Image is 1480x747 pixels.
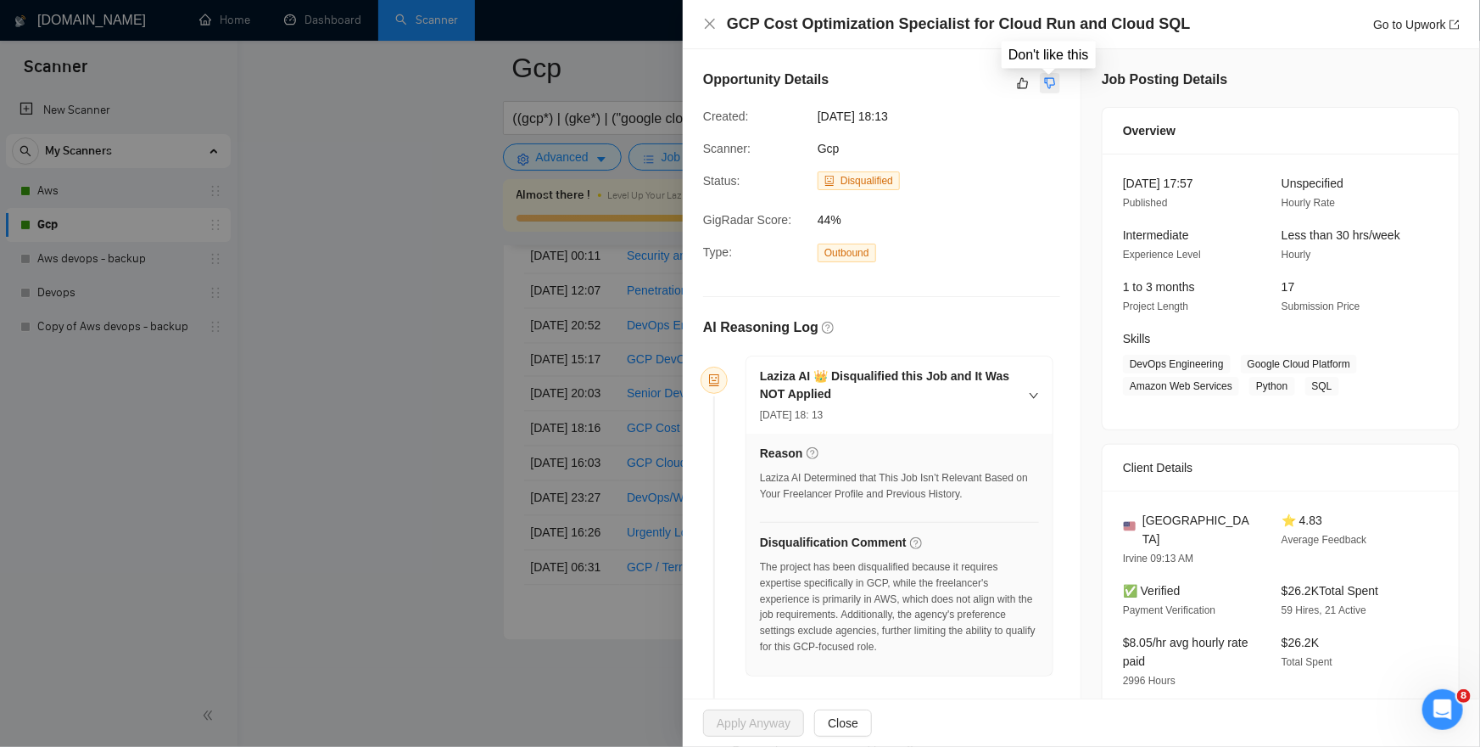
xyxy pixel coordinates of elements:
[1282,300,1360,312] span: Submission Price
[1123,675,1176,687] span: 2996 Hours
[1241,355,1357,373] span: Google Cloud Platform
[1013,73,1033,93] button: like
[1142,511,1254,548] span: [GEOGRAPHIC_DATA]
[818,107,1072,126] span: [DATE] 18:13
[1282,177,1343,190] span: Unspecified
[818,211,1072,229] span: 44%
[1449,20,1460,30] span: export
[760,445,803,463] h5: Reason
[1044,76,1056,90] span: dislike
[703,142,751,155] span: Scanner:
[1008,47,1089,63] div: Don't like this
[1373,18,1460,31] a: Go to Upworkexport
[1017,76,1029,90] span: like
[703,213,791,227] span: GigRadar Score:
[703,174,740,188] span: Status:
[1123,584,1181,598] span: ✅ Verified
[1124,520,1136,532] img: 🇺🇸
[1123,228,1189,242] span: Intermediate
[1123,636,1248,668] span: $8.05/hr avg hourly rate paid
[1282,249,1311,261] span: Hourly
[1282,604,1366,616] span: 59 Hires, 21 Active
[703,245,732,259] span: Type:
[1282,584,1378,598] span: $26.2K Total Spent
[1123,300,1188,312] span: Project Length
[760,470,1039,503] div: Laziza AI Determined that This Job Isn’t Relevant Based on Your Freelancer Profile and Previous H...
[1123,121,1176,140] span: Overview
[807,447,818,459] span: question-circle
[703,317,818,338] h5: AI Reasoning Log
[703,17,717,31] span: close
[708,374,720,386] span: robot
[1123,177,1193,190] span: [DATE] 17:57
[760,368,1019,403] h5: Laziza AI 👑 Disqualified this Job and It Was NOT Applied
[703,110,749,123] span: Created:
[1249,377,1294,396] span: Python
[1123,553,1193,564] span: Irvine 09:13 AM
[1305,377,1339,396] span: SQL
[1282,197,1335,209] span: Hourly Rate
[1123,197,1168,209] span: Published
[1123,332,1151,345] span: Skills
[760,559,1039,655] div: The project has been disqualified because it requires expertise specifically in GCP, while the fr...
[703,70,829,90] h5: Opportunity Details
[1040,73,1060,93] button: dislike
[1282,656,1332,668] span: Total Spent
[1102,70,1227,90] h5: Job Posting Details
[818,142,840,155] span: Gcp
[814,710,872,737] button: Close
[1282,534,1367,546] span: Average Feedback
[824,176,835,186] span: robot
[828,714,858,733] span: Close
[760,409,823,421] span: [DATE] 18: 13
[841,175,893,187] span: Disqualified
[1123,604,1215,616] span: Payment Verification
[1029,390,1039,401] span: right
[1123,355,1231,373] span: DevOps Engineering
[1282,636,1319,649] span: $26.2K
[703,17,717,31] button: Close
[727,14,1191,35] h4: GCP Cost Optimization Specialist for Cloud Run and Cloud SQL
[822,322,834,334] span: question-circle
[760,534,907,552] h5: Disqualification Comment
[1123,249,1201,261] span: Experience Level
[1123,445,1438,491] div: Client Details
[1282,280,1295,294] span: 17
[1457,689,1471,703] span: 8
[1422,689,1463,730] iframe: Intercom live chat
[910,537,922,549] span: question-circle
[1123,377,1239,396] span: Amazon Web Services
[818,244,876,262] span: Outbound
[1282,228,1400,242] span: Less than 30 hrs/week
[1282,514,1322,527] span: ⭐ 4.83
[1123,280,1195,294] span: 1 to 3 months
